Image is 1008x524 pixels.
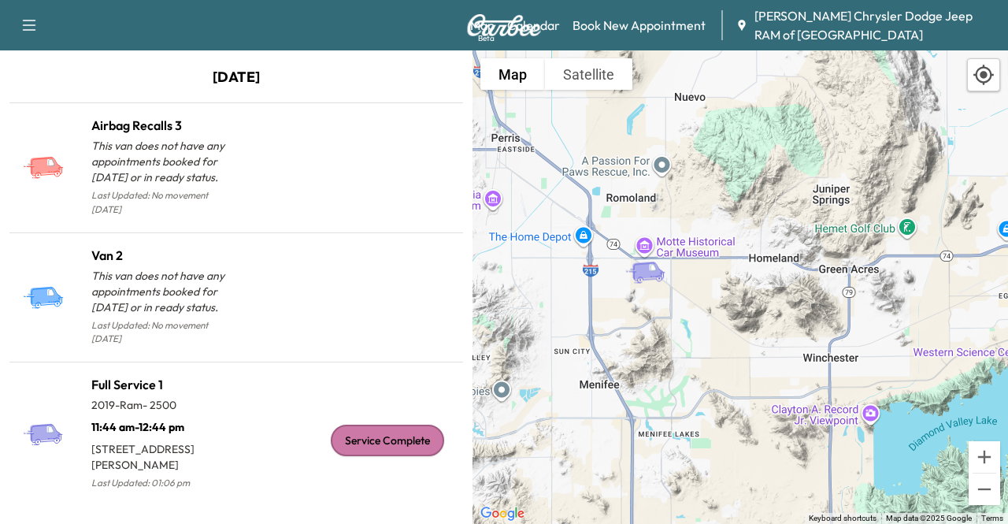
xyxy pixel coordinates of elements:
div: Recenter map [967,58,1000,91]
p: 11:44 am - 12:44 pm [91,413,236,435]
img: Curbee Logo [466,14,542,36]
p: [STREET_ADDRESS][PERSON_NAME] [91,435,236,473]
p: Last Updated: No movement [DATE] [91,185,236,220]
button: Zoom out [969,474,1000,505]
button: Show satellite imagery [545,58,632,90]
a: MapBeta [470,16,495,35]
p: This van does not have any appointments booked for [DATE] or in ready status. [91,268,236,315]
p: 2019 - Ram - 2500 [91,397,236,413]
span: [PERSON_NAME] Chrysler Dodge Jeep RAM of [GEOGRAPHIC_DATA] [754,6,995,44]
button: Show street map [480,58,545,90]
h1: Full Service 1 [91,375,236,394]
h1: Airbag Recalls 3 [91,116,236,135]
button: Keyboard shortcuts [809,513,876,524]
button: Zoom in [969,441,1000,473]
a: Calendar [507,16,560,35]
a: Book New Appointment [573,16,706,35]
a: Open this area in Google Maps (opens a new window) [476,504,528,524]
div: Service Complete [331,425,444,456]
p: Last Updated: 01:06 pm [91,473,236,493]
h1: Van 2 [91,246,236,265]
p: Last Updated: No movement [DATE] [91,315,236,350]
gmp-advanced-marker: Full Service 1 [624,244,680,272]
span: Map data ©2025 Google [886,514,972,522]
a: Terms (opens in new tab) [981,514,1003,522]
div: Beta [478,32,495,44]
p: This van does not have any appointments booked for [DATE] or in ready status. [91,138,236,185]
img: Google [476,504,528,524]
